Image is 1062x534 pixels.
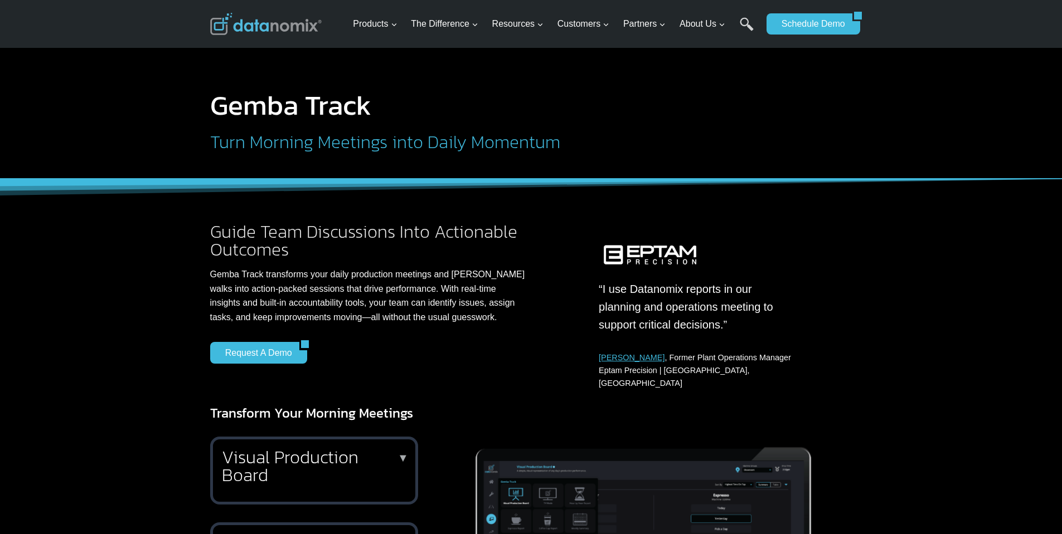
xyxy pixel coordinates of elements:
span: Products [353,17,397,31]
a: Request a Demo [210,342,299,363]
a: Schedule Demo [767,13,852,35]
span: About Us [680,17,725,31]
span: Partners [623,17,666,31]
h3: Transform Your Morning Meetings [210,403,852,423]
span: Customers [557,17,609,31]
a: Search [740,17,754,42]
span: The Difference [411,17,478,31]
img: Eptam Precision uses Datanomix reports in operations meetings. [599,241,701,272]
h1: Gemba Track [210,91,730,119]
nav: Primary Navigation [348,6,761,42]
p: “I use Datanomix reports in our planning and operations meeting to support critical decisions.” [599,280,794,334]
p: ▼ [397,454,409,462]
span: , Former Plant Operations Manager Eptam Precision | [GEOGRAPHIC_DATA], [GEOGRAPHIC_DATA] [599,353,791,388]
p: Gemba Track transforms your daily production meetings and [PERSON_NAME] walks into action-packed ... [210,267,528,324]
img: Datanomix [210,13,322,35]
a: [PERSON_NAME] [599,353,665,362]
h2: Visual Production Board [222,448,402,484]
span: Resources [492,17,544,31]
h2: Guide Team Discussions Into Actionable Outcomes [210,223,528,258]
h2: Turn Morning Meetings into Daily Momentum [210,133,730,151]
